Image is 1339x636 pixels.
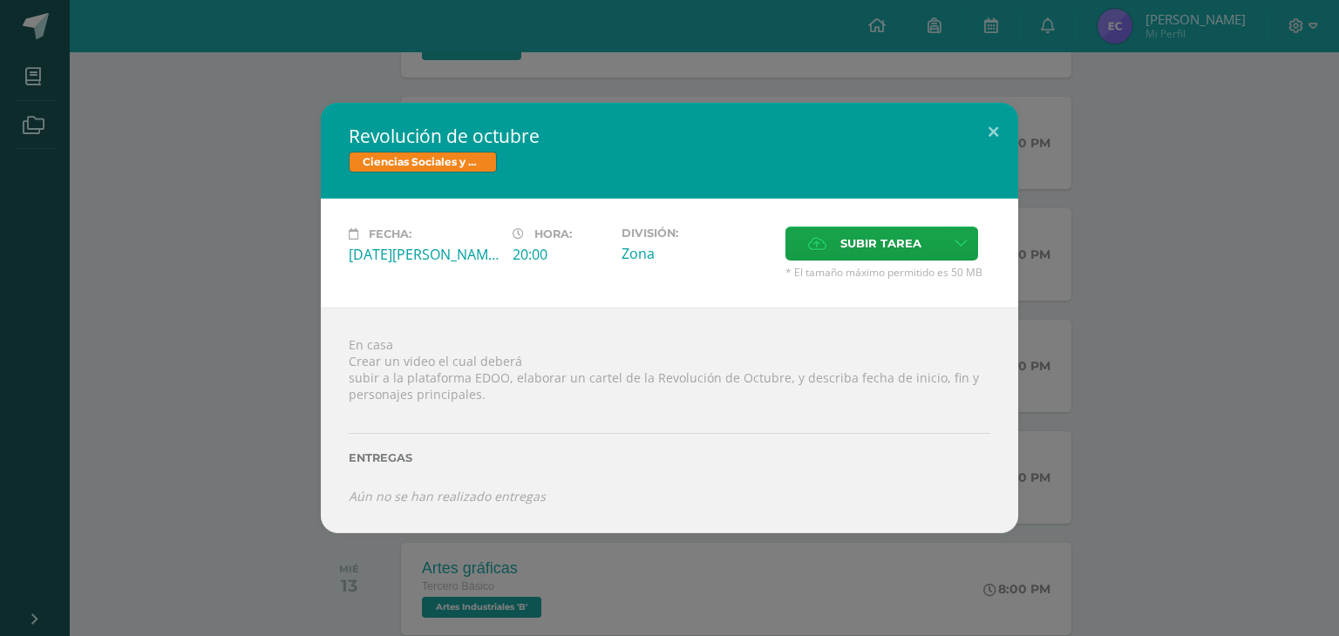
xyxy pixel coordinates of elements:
label: Entregas [349,451,990,464]
span: Subir tarea [840,227,921,260]
span: * El tamaño máximo permitido es 50 MB [785,265,990,280]
span: Ciencias Sociales y Formación Ciudadana [349,152,497,173]
span: Hora: [534,227,572,240]
div: 20:00 [513,245,608,264]
span: Fecha: [369,227,411,240]
h2: Revolución de octubre [349,124,990,148]
button: Close (Esc) [969,103,1018,162]
div: Zona [622,244,771,263]
label: División: [622,227,771,240]
div: En casa Crear un video el cual deberá subir a la plataforma EDOO, elaborar un cartel de la Revolu... [321,308,1018,533]
i: Aún no se han realizado entregas [349,488,546,504]
div: [DATE][PERSON_NAME] [349,245,499,264]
